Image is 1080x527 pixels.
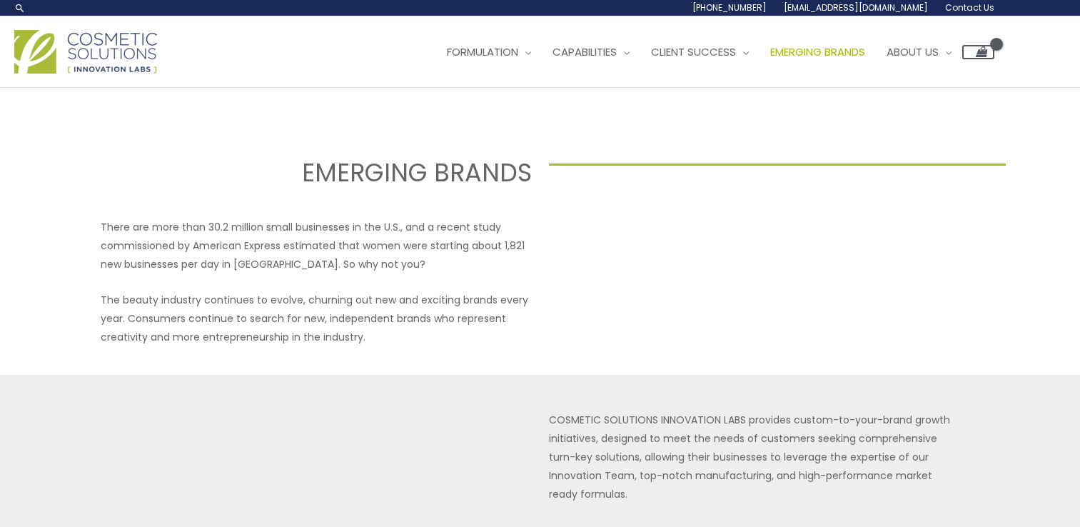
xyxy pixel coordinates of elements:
p: The beauty industry continues to evolve, churning out new and exciting brands every year. Consume... [101,291,531,346]
span: [PHONE_NUMBER] [692,1,767,14]
a: Formulation [436,31,542,74]
a: Client Success [640,31,759,74]
a: Emerging Brands [759,31,876,74]
a: Capabilities [542,31,640,74]
span: About Us [887,44,939,59]
h2: EMERGING BRANDS [74,156,531,189]
span: Capabilities [552,44,617,59]
a: Search icon link [14,2,26,14]
nav: Site Navigation [425,31,994,74]
a: View Shopping Cart, empty [962,45,994,59]
span: Client Success [651,44,736,59]
p: There are more than 30.2 million small businesses in the U.S., and a recent study commissioned by... [101,218,531,273]
img: Cosmetic Solutions Logo [14,30,157,74]
span: [EMAIL_ADDRESS][DOMAIN_NAME] [784,1,928,14]
span: Emerging Brands [770,44,865,59]
span: Formulation [447,44,518,59]
a: About Us [876,31,962,74]
span: Contact Us [945,1,994,14]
